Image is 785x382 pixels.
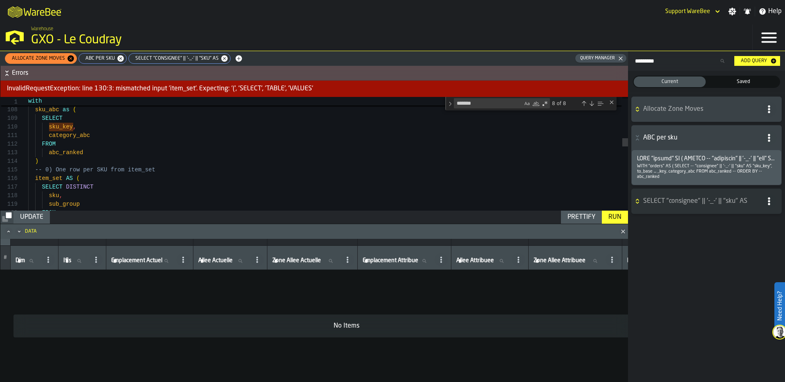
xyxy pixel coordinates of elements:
button: Maximize [4,227,13,236]
span: label [272,257,321,264]
span: , [59,192,63,199]
label: button-toggle-Notifications [740,7,755,16]
label: button-toggle-Menu [753,25,785,51]
span: item_set [35,175,63,182]
div: Toggle Replace [446,97,454,110]
div: 108 [0,106,18,114]
span: abc_ranked [49,149,83,156]
span: Allocate Zone Moves [7,56,67,61]
button: button-Query Manager [575,54,626,63]
span: SELECT "consignee" || '-_-' || "sku" AS [643,196,758,206]
div: 112 [0,140,18,148]
div: thumb [634,76,706,87]
span: label [198,257,233,264]
div: Update [17,212,47,222]
input: label [455,256,510,266]
span: sku_key [49,124,73,130]
span: FROM [42,141,56,147]
label: button-toggle-Settings [725,7,740,16]
div: Use Regular Expression (⌥⌘R) [541,99,549,108]
div: 120 [0,209,18,217]
span: 1 [0,98,18,106]
div: InvalidRequestException: line 130:3: mismatched input 'item_set'. Expecting: '(', 'SELECT', 'TABL... [0,81,628,97]
button: button- [0,66,628,81]
input: label [197,256,249,266]
div: Close (Escape) [608,99,615,106]
span: sub_group [49,201,80,207]
button: button- [632,126,781,150]
input: label [626,256,675,266]
div: Add Query [738,58,770,64]
span: ) [35,158,38,164]
div: 118 [0,191,18,200]
input: label [361,256,433,266]
button: button-Update [13,211,50,224]
input: label [271,256,339,266]
span: label [111,257,162,264]
textarea: Find [454,99,523,108]
div: 116 [0,174,18,183]
div: Match Whole Word (⌥⌘W) [532,99,540,108]
span: -- 0) One row per SKU from item_set [35,166,155,173]
span: Warehouse [31,26,53,32]
input: label [532,256,604,266]
div: 114 [0,157,18,166]
span: sku [49,192,59,199]
input: label [110,256,175,266]
button: button-Prettify [561,211,602,224]
div: 115 [0,166,18,174]
span: with [28,98,42,104]
button: button- [0,211,13,224]
button: button-Add Query [734,56,780,66]
span: LORE "ipsumd" SI ( AMETCO -- "adipiscin" || '-_-' || "eli" SE "doe_tem", in_utla03(et_dol5(magn_a... [637,155,776,162]
span: Help [768,7,782,16]
span: SELECT [42,115,63,121]
span: FROM [42,209,56,216]
div: 117 [0,183,18,191]
span: Remove tag [220,54,229,63]
div: Find in Selection (⌥⌘L) [596,99,605,108]
label: button-toggle-Help [755,7,785,16]
div: Find / Replace [445,97,617,110]
span: AS [66,175,73,182]
span: label [456,257,494,264]
div: Data [25,229,612,234]
span: DISTINCT [66,184,93,190]
div: No Items [20,321,673,331]
button: button- [632,97,781,121]
span: ( [76,175,80,182]
span: ABC per sku [643,133,758,143]
div: 119 [0,200,18,209]
div: DropdownMenuValue-Support WareBee [662,7,722,16]
input: label [14,256,40,266]
label: Need Help? [775,283,784,329]
span: ( [73,106,76,113]
div: thumb [707,76,779,87]
div: 113 [0,148,18,157]
div: 109 [0,114,18,123]
label: button-switch-multi-Saved [706,76,780,88]
button: Close [618,227,628,236]
div: 111 [0,131,18,140]
div: Previous Match (⇧Enter) [581,100,587,107]
span: Remove tag [67,54,75,63]
div: GXO - Le Coudray [31,33,252,47]
span: label [534,257,585,264]
div: Match Case (⌥⌘C) [523,99,531,108]
span: # [4,255,7,261]
span: Remove tag [117,54,125,63]
div: Prettify [564,212,599,222]
span: label [16,257,25,264]
span: sku_abc [35,106,59,113]
span: label [363,257,418,264]
div: 110 [0,123,18,131]
div: Next Match (Enter) [588,100,595,107]
span: label [627,257,666,264]
label: button-switch-multi-Current [633,76,706,88]
p: WITH "orders" AS ( SELECT -- "consignee" || '-_-' || "sku" AS "sku_key", to_base ... _key, catego... [637,164,776,180]
button: Minimize [14,227,24,236]
span: SELECT "consignee" || '-_-' || "sku" AS [130,56,220,61]
span: , [73,124,76,130]
button: button- [632,189,781,213]
span: Saved [709,78,778,85]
